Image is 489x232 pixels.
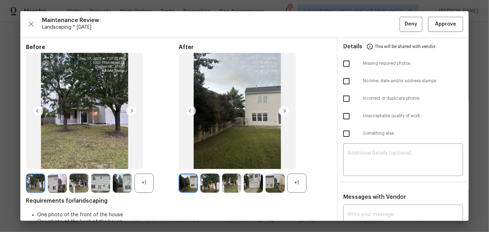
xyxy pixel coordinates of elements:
img: left-chevron-button-url [32,105,43,117]
span: Approve [435,20,456,29]
div: Missing required photos [338,55,469,72]
img: left-chevron-button-url [185,105,196,117]
span: Landscaping * [DATE] [42,24,400,31]
span: Details [343,38,362,55]
span: Messages with Vendor [343,194,406,200]
button: Deny [400,17,422,32]
span: Missing required photos [363,61,463,66]
div: Something else [338,125,469,142]
button: Approve [428,17,463,32]
div: Unacceptable quality of work [338,107,469,125]
span: No time, date and/or address stamps [363,78,463,84]
span: Before [26,44,179,51]
li: One photo of the front of the house [37,211,331,218]
span: Deny [405,20,418,29]
img: right-chevron-button-url [279,105,290,117]
span: Unacceptable quality of work [363,113,463,119]
span: Maintenance Review [42,17,400,24]
span: After [179,44,331,51]
span: Incorrect or duplicate photos [363,96,463,101]
div: +1 [287,174,307,193]
img: right-chevron-button-url [126,105,137,117]
li: One photo of the back of the house [37,218,331,225]
span: Something else [363,131,463,136]
div: +1 [135,174,154,193]
div: Incorrect or duplicate photos [338,90,469,107]
span: Requirements for landscaping [26,197,331,204]
span: This will be shared with vendor [375,38,435,55]
div: No time, date and/or address stamps [338,72,469,90]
